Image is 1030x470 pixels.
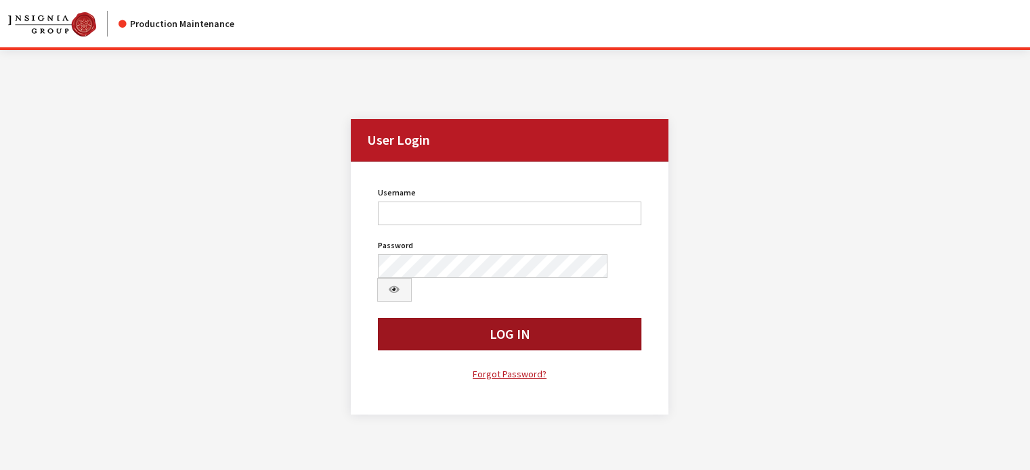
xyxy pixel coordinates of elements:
img: Catalog Maintenance [8,12,96,37]
button: Log In [378,318,642,350]
h2: User Login [351,119,669,162]
a: Forgot Password? [378,367,642,382]
label: Username [378,187,416,199]
a: Insignia Group logo [8,11,119,37]
button: Show Password [377,278,412,302]
label: Password [378,239,413,252]
div: Production Maintenance [119,17,234,31]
